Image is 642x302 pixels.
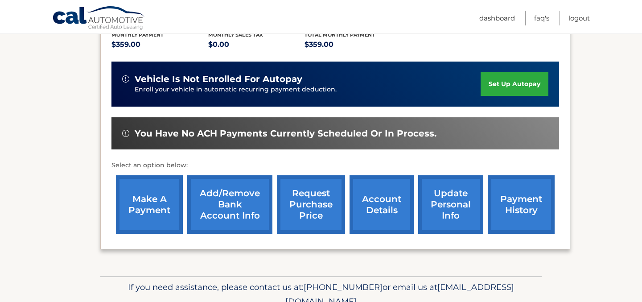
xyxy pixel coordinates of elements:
a: make a payment [116,175,183,234]
span: vehicle is not enrolled for autopay [135,74,302,85]
img: alert-white.svg [122,75,129,83]
a: account details [350,175,414,234]
p: Select an option below: [111,160,559,171]
span: Monthly sales Tax [208,32,263,38]
a: Cal Automotive [52,6,146,32]
span: Total Monthly Payment [305,32,375,38]
p: $0.00 [208,38,305,51]
a: request purchase price [277,175,345,234]
a: Logout [568,11,590,25]
img: alert-white.svg [122,130,129,137]
span: [PHONE_NUMBER] [304,282,383,292]
a: Add/Remove bank account info [187,175,272,234]
a: FAQ's [534,11,549,25]
span: Monthly Payment [111,32,164,38]
p: Enroll your vehicle in automatic recurring payment deduction. [135,85,481,95]
p: $359.00 [305,38,401,51]
a: update personal info [418,175,483,234]
span: You have no ACH payments currently scheduled or in process. [135,128,436,139]
p: $359.00 [111,38,208,51]
a: set up autopay [481,72,548,96]
a: Dashboard [479,11,515,25]
a: payment history [488,175,555,234]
